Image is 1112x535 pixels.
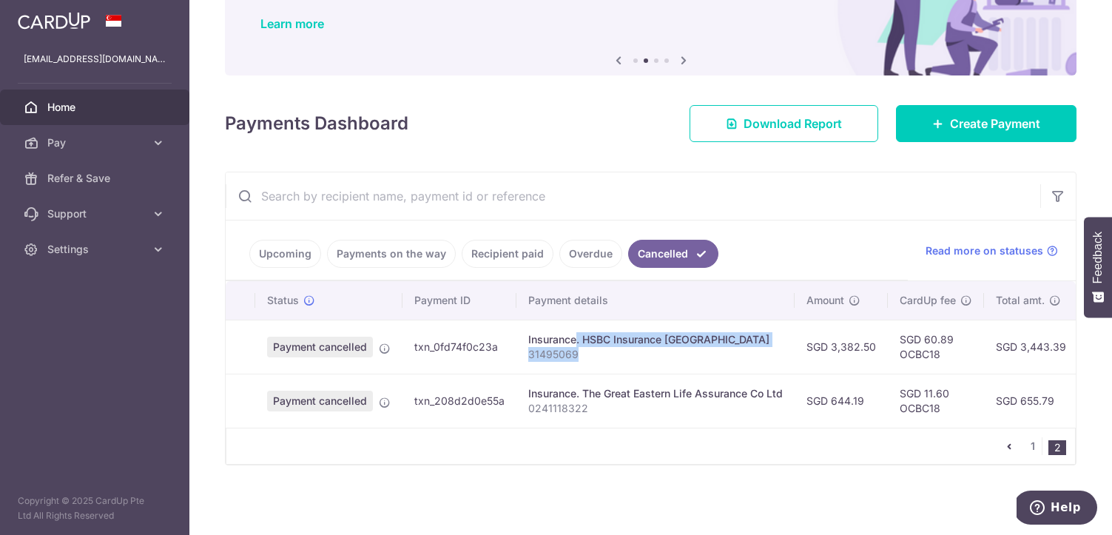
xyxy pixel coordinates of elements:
span: Feedback [1091,232,1105,283]
div: Insurance. The Great Eastern Life Assurance Co Ltd [528,386,783,401]
input: Search by recipient name, payment id or reference [226,172,1040,220]
th: Payment ID [402,281,516,320]
h4: Payments Dashboard [225,110,408,137]
td: SGD 11.60 OCBC18 [888,374,984,428]
span: Create Payment [950,115,1040,132]
img: CardUp [18,12,90,30]
span: Support [47,206,145,221]
td: txn_0fd74f0c23a [402,320,516,374]
p: 31495069 [528,347,783,362]
span: Settings [47,242,145,257]
a: Learn more [260,16,324,31]
td: SGD 655.79 [984,374,1078,428]
span: Payment cancelled [267,337,373,357]
iframe: Opens a widget where you can find more information [1017,491,1097,528]
a: Recipient paid [462,240,553,268]
span: Download Report [744,115,842,132]
th: Payment details [516,281,795,320]
td: SGD 3,382.50 [795,320,888,374]
a: Payments on the way [327,240,456,268]
a: Upcoming [249,240,321,268]
a: Create Payment [896,105,1076,142]
span: Read more on statuses [926,243,1043,258]
span: Total amt. [996,293,1045,308]
span: Amount [806,293,844,308]
span: CardUp fee [900,293,956,308]
td: txn_208d2d0e55a [402,374,516,428]
div: Insurance. HSBC Insurance [GEOGRAPHIC_DATA] [528,332,783,347]
td: SGD 60.89 OCBC18 [888,320,984,374]
button: Feedback - Show survey [1084,217,1112,317]
p: [EMAIL_ADDRESS][DOMAIN_NAME] [24,52,166,67]
span: Payment cancelled [267,391,373,411]
span: Home [47,100,145,115]
p: 0241118322 [528,401,783,416]
li: 2 [1048,440,1066,455]
span: Refer & Save [47,171,145,186]
a: Overdue [559,240,622,268]
nav: pager [1000,428,1075,464]
span: Status [267,293,299,308]
td: SGD 3,443.39 [984,320,1078,374]
a: Read more on statuses [926,243,1058,258]
a: Download Report [690,105,878,142]
a: Cancelled [628,240,718,268]
td: SGD 644.19 [795,374,888,428]
span: Pay [47,135,145,150]
a: 1 [1024,437,1042,455]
